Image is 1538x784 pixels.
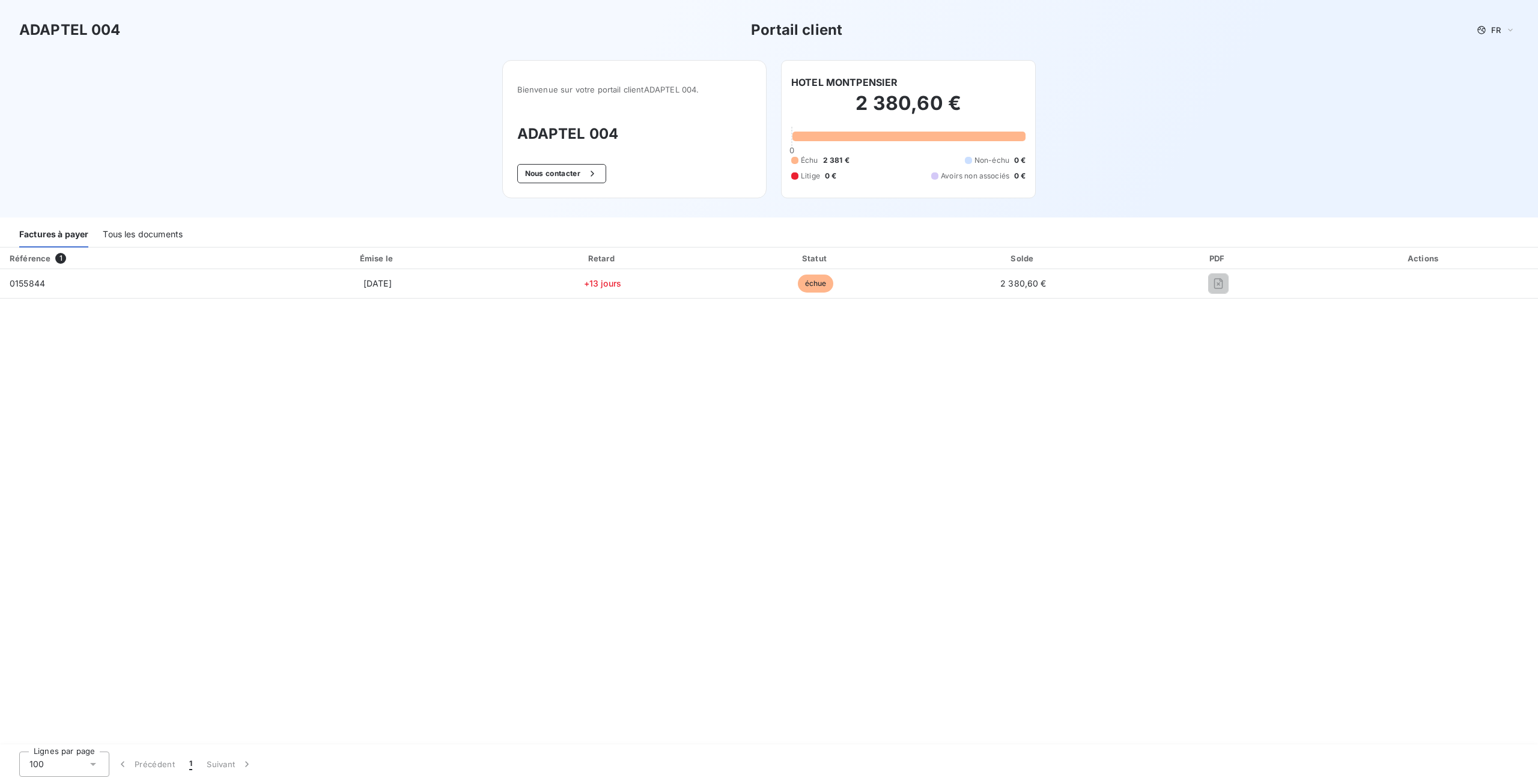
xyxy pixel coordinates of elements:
[974,155,1009,166] span: Non-échu
[798,275,834,293] span: échue
[363,278,392,288] span: [DATE]
[189,758,192,770] span: 1
[497,252,708,264] div: Retard
[1000,278,1047,288] span: 2 380,60 €
[791,75,898,90] h6: HOTEL MONTPENSIER
[10,278,45,288] span: 0155844
[1014,171,1026,181] span: 0 €
[55,253,66,264] span: 1
[19,19,121,41] h3: ADAPTEL 004
[713,252,918,264] div: Statut
[789,145,794,155] span: 0
[1128,252,1308,264] div: PDF
[199,752,260,777] button: Suivant
[923,252,1124,264] div: Solde
[517,164,606,183] button: Nous contacter
[584,278,621,288] span: +13 jours
[10,254,50,263] div: Référence
[1491,25,1501,35] span: FR
[517,85,752,94] span: Bienvenue sur votre portail client ADAPTEL 004 .
[29,758,44,770] span: 100
[517,123,752,145] h3: ADAPTEL 004
[941,171,1009,181] span: Avoirs non associés
[103,222,183,248] div: Tous les documents
[263,252,492,264] div: Émise le
[1313,252,1536,264] div: Actions
[1014,155,1026,166] span: 0 €
[182,752,199,777] button: 1
[823,155,850,166] span: 2 381 €
[801,171,820,181] span: Litige
[19,222,88,248] div: Factures à payer
[791,91,1026,127] h2: 2 380,60 €
[825,171,836,181] span: 0 €
[109,752,182,777] button: Précédent
[751,19,842,41] h3: Portail client
[801,155,818,166] span: Échu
